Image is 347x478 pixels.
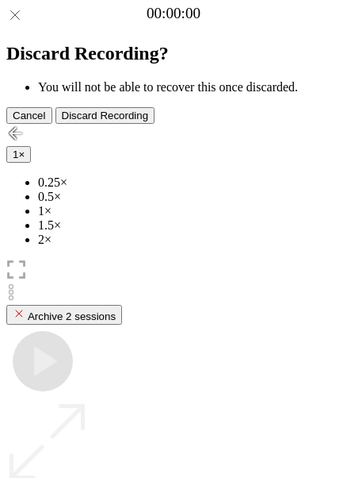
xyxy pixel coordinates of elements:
button: Cancel [6,107,52,124]
li: You will not be able to recover this once discarded. [38,80,341,94]
li: 1× [38,204,341,218]
a: 00:00:00 [147,5,200,22]
button: Discard Recording [55,107,155,124]
div: Archive 2 sessions [13,307,116,322]
span: 1 [13,148,18,160]
li: 2× [38,233,341,247]
li: 1.5× [38,218,341,233]
button: 1× [6,146,31,163]
button: Archive 2 sessions [6,305,122,325]
li: 0.25× [38,175,341,190]
li: 0.5× [38,190,341,204]
h2: Discard Recording? [6,43,341,64]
